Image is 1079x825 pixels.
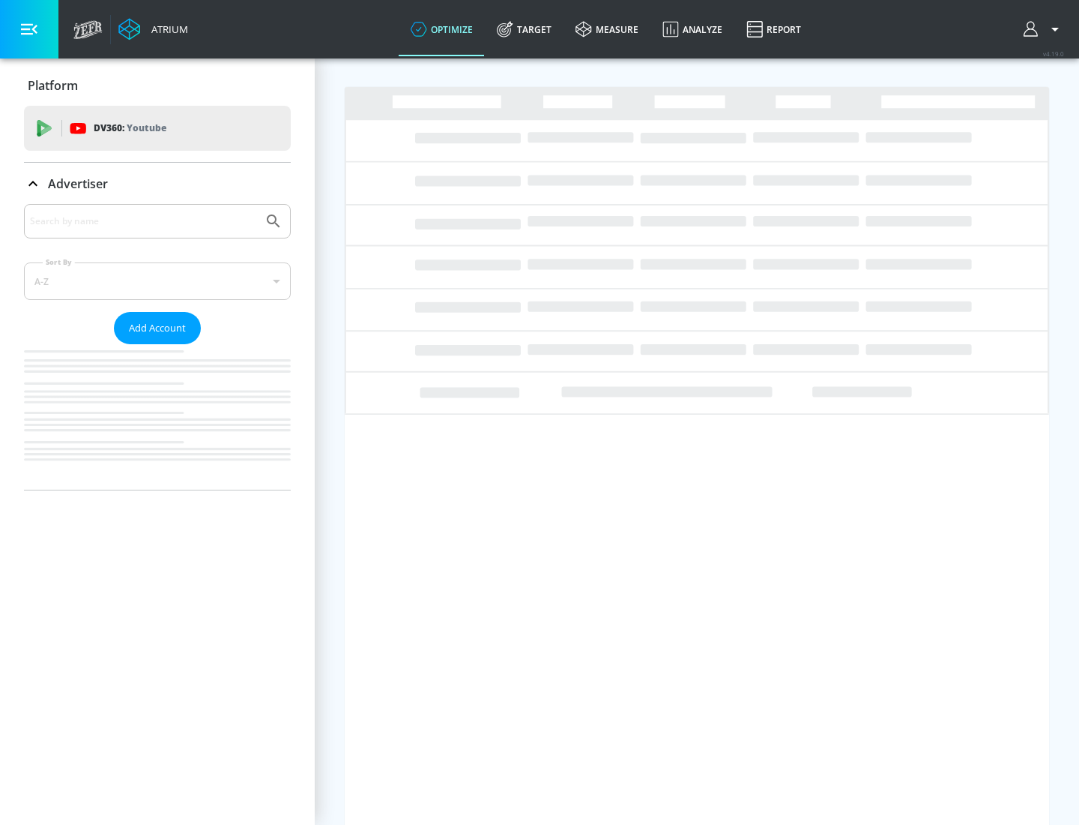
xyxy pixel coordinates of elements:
div: Atrium [145,22,188,36]
p: Platform [28,77,78,94]
span: Add Account [129,319,186,337]
a: measure [563,2,650,56]
div: DV360: Youtube [24,106,291,151]
a: optimize [399,2,485,56]
div: Advertiser [24,163,291,205]
p: DV360: [94,120,166,136]
a: Target [485,2,563,56]
a: Analyze [650,2,734,56]
label: Sort By [43,257,75,267]
div: Advertiser [24,204,291,490]
div: A-Z [24,262,291,300]
span: v 4.19.0 [1043,49,1064,58]
a: Report [734,2,813,56]
a: Atrium [118,18,188,40]
p: Youtube [127,120,166,136]
nav: list of Advertiser [24,344,291,490]
button: Add Account [114,312,201,344]
div: Platform [24,64,291,106]
input: Search by name [30,211,257,231]
p: Advertiser [48,175,108,192]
